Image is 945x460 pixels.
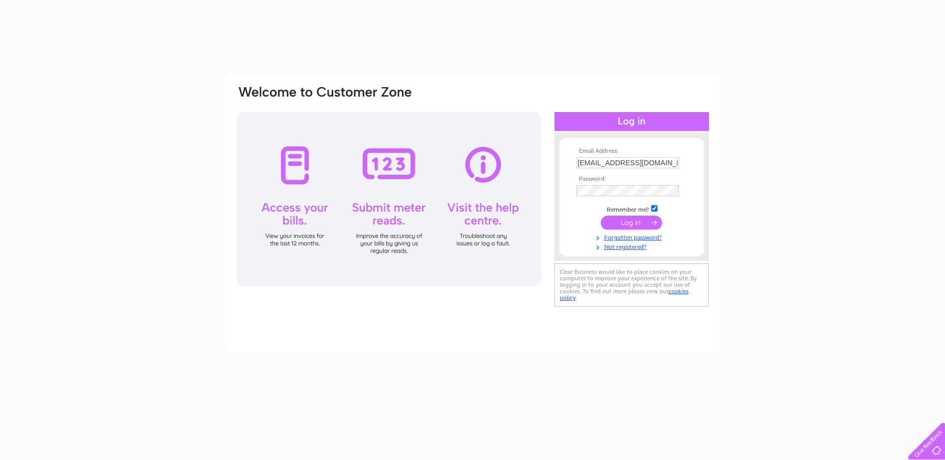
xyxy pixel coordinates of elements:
th: Password: [574,176,689,183]
a: cookies policy [560,288,688,301]
td: Remember me? [574,204,689,214]
th: Email Address: [574,148,689,155]
input: Submit [601,216,662,230]
a: Not registered? [576,241,689,251]
a: Forgotten password? [576,232,689,241]
div: Clear Business would like to place cookies on your computer to improve your experience of the sit... [554,263,709,307]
